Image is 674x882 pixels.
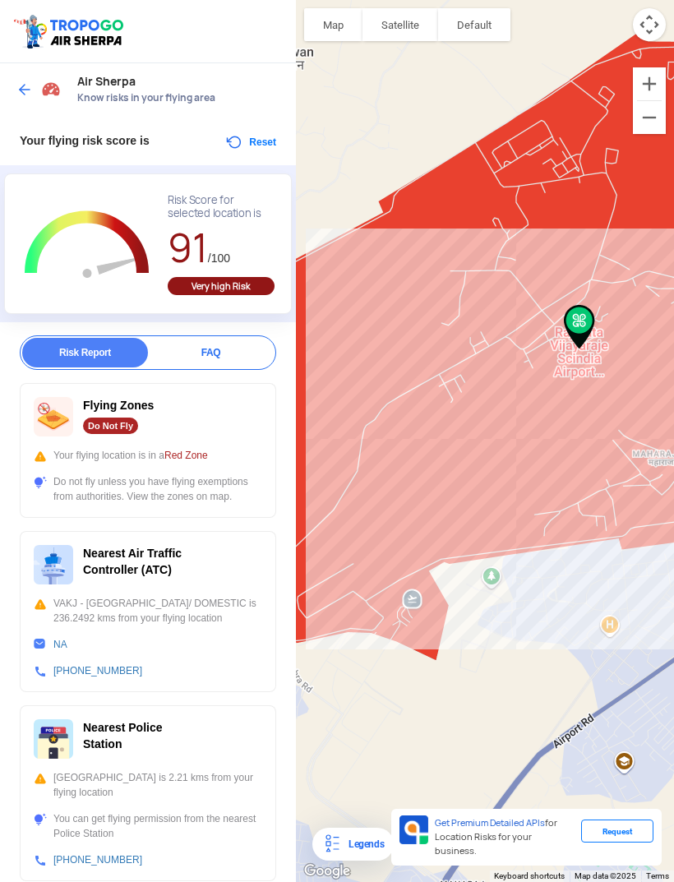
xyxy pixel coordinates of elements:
img: ic_nofly.svg [34,397,73,436]
img: Risk Scores [41,79,61,99]
div: Request [581,820,653,843]
span: Map data ©2025 [575,871,636,880]
div: Risk Score for selected location is [168,194,275,220]
div: Legends [342,834,384,854]
div: Do not fly unless you have flying exemptions from authorities. View the zones on map. [34,474,262,504]
button: Keyboard shortcuts [494,870,565,882]
span: Know risks in your flying area [77,91,279,104]
div: VAKJ - [GEOGRAPHIC_DATA]/ DOMESTIC is 236.2492 kms from your flying location [34,596,262,626]
a: Open this area in Google Maps (opens a new window) [300,861,354,882]
img: Premium APIs [399,815,428,844]
a: NA [53,639,67,650]
div: Very high Risk [168,277,275,295]
a: [PHONE_NUMBER] [53,665,142,677]
img: ic_arrow_back_blue.svg [16,81,33,98]
div: Risk Report [22,338,148,367]
img: ic_police_station.svg [34,719,73,759]
span: Your flying risk score is [20,134,150,147]
a: Terms [646,871,669,880]
span: Red Zone [164,450,208,461]
div: [GEOGRAPHIC_DATA] is 2.21 kms from your flying location [34,770,262,800]
button: Zoom in [633,67,666,100]
img: Legends [322,834,342,854]
a: [PHONE_NUMBER] [53,854,142,866]
span: Get Premium Detailed APIs [435,817,545,829]
img: ic_atc.svg [34,545,73,584]
span: 91 [168,222,208,274]
img: Google [300,861,354,882]
div: Your flying location is in a [34,448,262,463]
span: /100 [208,252,230,265]
div: for Location Risks for your business. [428,815,581,859]
g: Chart [17,194,157,297]
div: FAQ [148,338,274,367]
button: Show satellite imagery [362,8,438,41]
button: Zoom out [633,101,666,134]
button: Map camera controls [633,8,666,41]
img: ic_tgdronemaps.svg [12,12,129,50]
span: Air Sherpa [77,75,279,88]
span: Nearest Police Station [83,721,163,750]
div: Do Not Fly [83,418,138,434]
button: Show street map [304,8,362,41]
div: You can get flying permission from the nearest Police Station [34,811,262,841]
button: Reset [224,132,276,152]
span: Nearest Air Traffic Controller (ATC) [83,547,182,576]
span: Flying Zones [83,399,154,412]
